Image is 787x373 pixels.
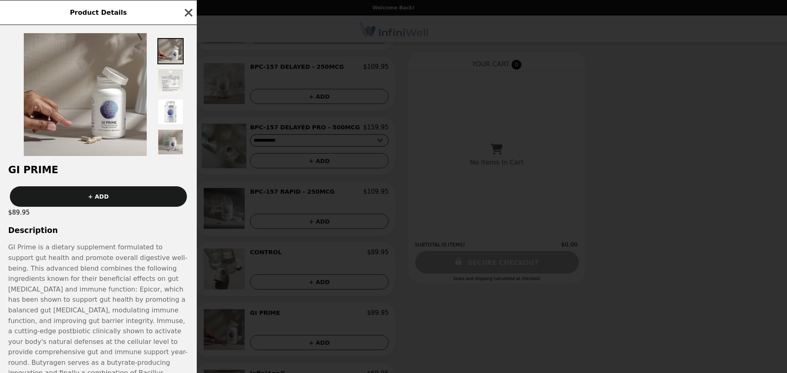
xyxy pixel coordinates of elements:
[157,38,184,64] img: Thumbnail 1
[70,9,127,16] span: Product Details
[157,99,184,125] img: Thumbnail 3
[10,186,187,207] button: + ADD
[24,33,147,156] img: Default Title
[157,68,184,95] img: Thumbnail 2
[157,129,184,155] img: Thumbnail 4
